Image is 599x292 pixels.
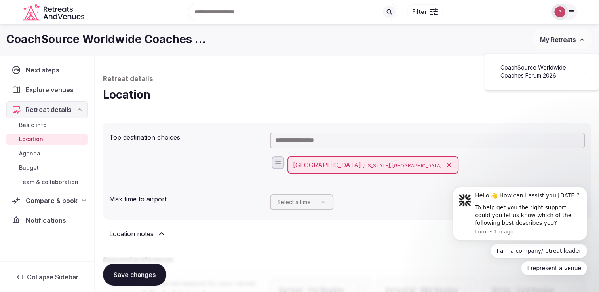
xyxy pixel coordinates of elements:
[109,129,264,142] div: Top destination choices
[26,105,72,114] span: Retreat details
[363,162,442,170] span: [US_STATE], [GEOGRAPHIC_DATA]
[26,65,63,75] span: Next steps
[6,62,88,78] a: Next steps
[109,229,154,239] h2: Location notes
[6,162,88,173] a: Budget
[19,135,43,143] span: Location
[103,74,591,84] p: Retreat details
[6,148,88,159] a: Agenda
[6,82,88,98] a: Explore venues
[26,216,69,225] span: Notifications
[103,87,591,102] h1: Location
[109,191,264,204] div: Max time to airport
[26,85,77,95] span: Explore venues
[6,268,88,286] button: Collapse Sidebar
[6,212,88,229] a: Notifications
[19,121,47,129] span: Basic info
[103,255,173,264] h2: Seasonal preferences
[6,176,88,188] a: Team & collaboration
[103,264,166,286] button: Save changes
[19,164,39,172] span: Budget
[540,36,576,44] span: My Retreats
[23,3,86,21] svg: Retreats and Venues company logo
[19,178,78,186] span: Team & collaboration
[412,8,427,16] span: Filter
[270,194,333,210] button: Select a time
[26,196,78,205] span: Compare & book
[407,4,443,19] button: Filter
[6,32,209,47] h1: CoachSource Worldwide Coaches Forum 2026
[532,30,593,49] button: My Retreats
[27,273,78,281] span: Collapse Sidebar
[23,3,86,21] a: Visit the homepage
[19,150,40,157] span: Agenda
[554,6,565,17] img: patty
[493,61,591,82] a: CoachSource Worldwide Coaches Forum 2026
[6,134,88,145] a: Location
[293,160,361,170] span: [GEOGRAPHIC_DATA]
[441,144,599,288] iframe: Intercom notifications message
[6,119,88,131] a: Basic info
